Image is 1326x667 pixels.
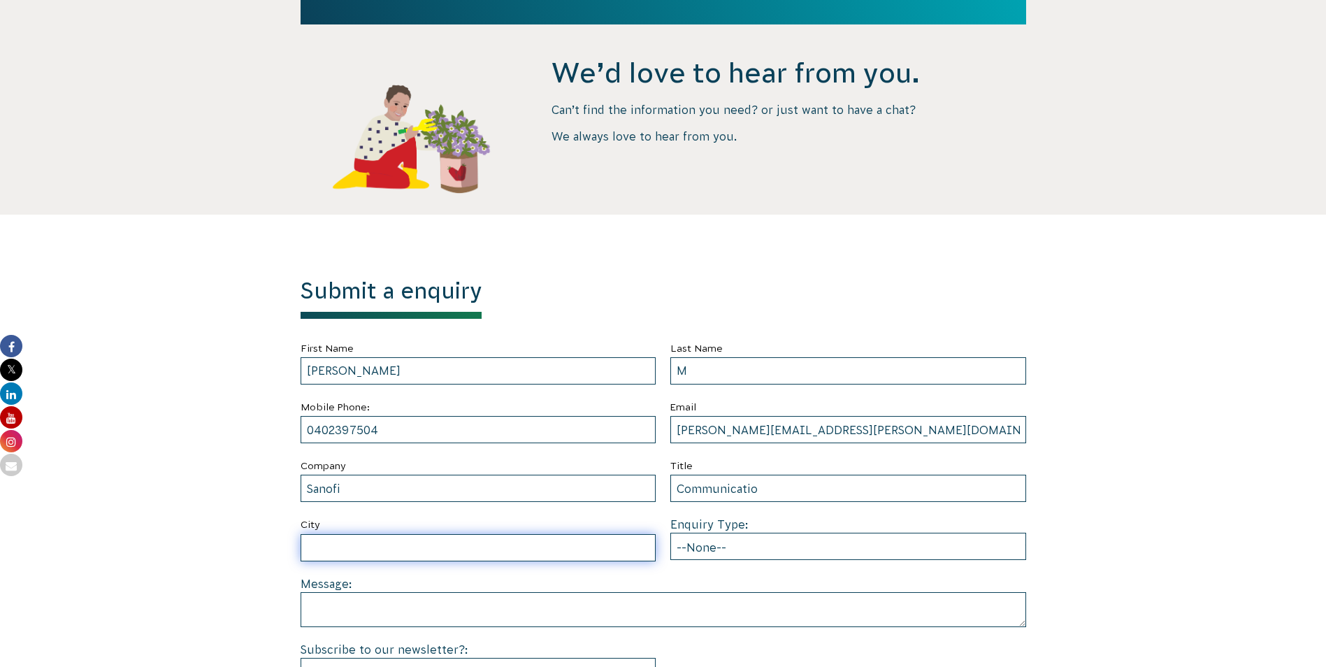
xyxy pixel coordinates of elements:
p: We always love to hear from you. [552,129,1025,144]
div: Message: [301,575,1026,627]
h4: We’d love to hear from you. [552,55,1025,91]
label: Email [670,399,1026,416]
p: Can’t find the information you need? or just want to have a chat? [552,102,1025,117]
label: Last Name [670,340,1026,357]
label: Mobile Phone: [301,399,656,416]
h1: Submit a enquiry [301,278,482,319]
div: Enquiry Type: [670,516,1026,560]
select: Enquiry Type [670,533,1026,560]
label: Title [670,457,1026,475]
label: City [301,516,656,533]
label: Company [301,457,656,475]
label: First Name [301,340,656,357]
